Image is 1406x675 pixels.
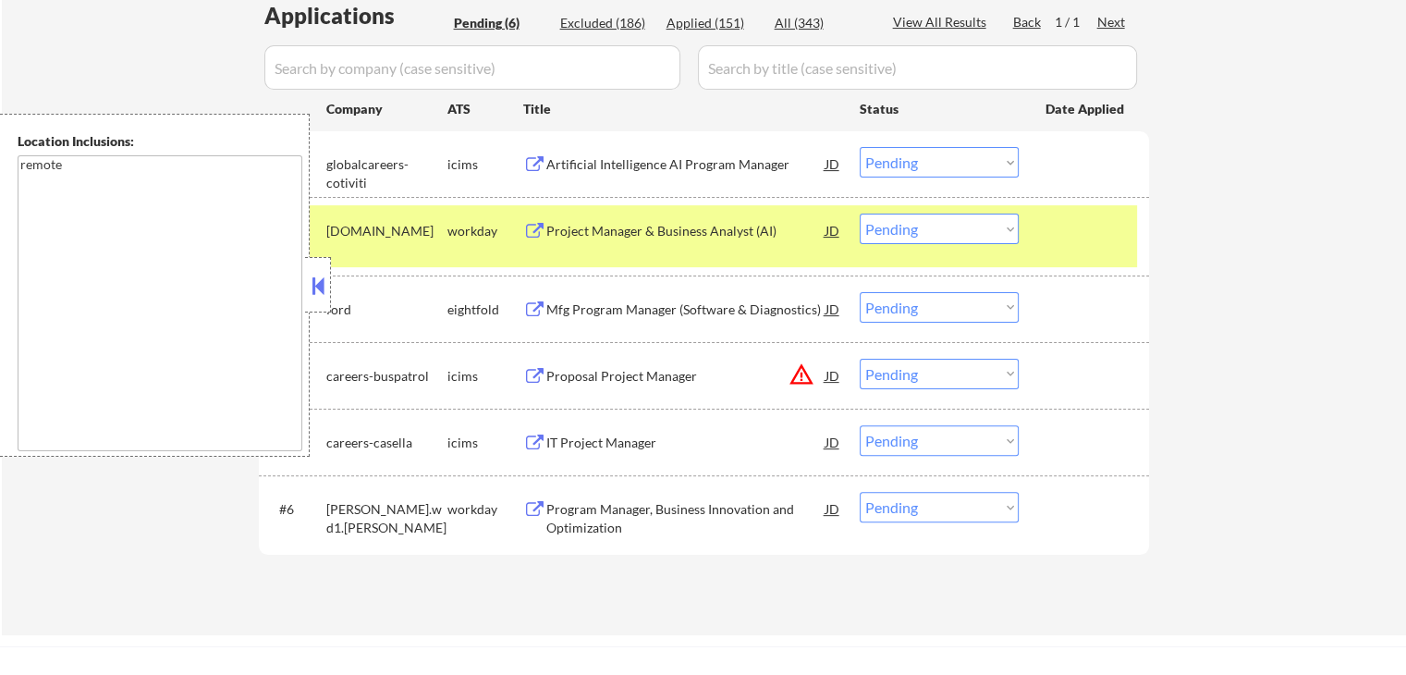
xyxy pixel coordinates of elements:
[454,14,546,32] div: Pending (6)
[326,222,447,240] div: [DOMAIN_NAME]
[860,92,1019,125] div: Status
[560,14,653,32] div: Excluded (186)
[264,5,447,27] div: Applications
[824,147,842,180] div: JD
[824,214,842,247] div: JD
[326,500,447,536] div: [PERSON_NAME].wd1.[PERSON_NAME]
[447,500,523,519] div: workday
[326,301,447,319] div: ford
[1045,100,1127,118] div: Date Applied
[824,359,842,392] div: JD
[264,45,680,90] input: Search by company (case sensitive)
[447,301,523,319] div: eightfold
[546,500,825,536] div: Program Manager, Business Innovation and Optimization
[279,500,312,519] div: #6
[546,301,825,319] div: Mfg Program Manager (Software & Diagnostics)
[824,292,842,325] div: JD
[1055,13,1097,31] div: 1 / 1
[18,132,302,151] div: Location Inclusions:
[775,14,867,32] div: All (343)
[824,425,842,459] div: JD
[698,45,1137,90] input: Search by title (case sensitive)
[447,100,523,118] div: ATS
[447,155,523,174] div: icims
[546,222,825,240] div: Project Manager & Business Analyst (AI)
[447,434,523,452] div: icims
[1013,13,1043,31] div: Back
[824,492,842,525] div: JD
[546,155,825,174] div: Artificial Intelligence AI Program Manager
[546,367,825,386] div: Proposal Project Manager
[523,100,842,118] div: Title
[893,13,992,31] div: View All Results
[1097,13,1127,31] div: Next
[447,222,523,240] div: workday
[326,434,447,452] div: careers-casella
[666,14,759,32] div: Applied (151)
[326,100,447,118] div: Company
[546,434,825,452] div: IT Project Manager
[789,362,814,387] button: warning_amber
[326,367,447,386] div: careers-buspatrol
[447,367,523,386] div: icims
[326,155,447,191] div: globalcareers-cotiviti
